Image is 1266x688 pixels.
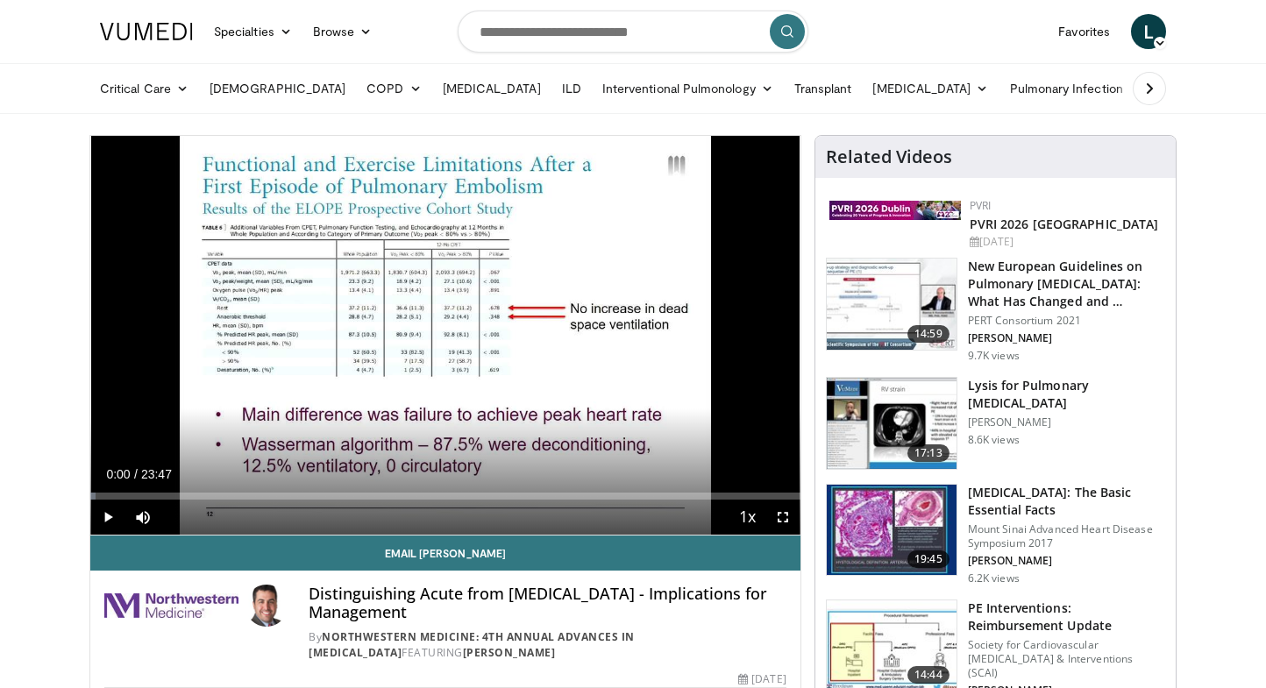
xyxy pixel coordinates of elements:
h3: New European Guidelines on Pulmonary [MEDICAL_DATA]: What Has Changed and … [968,258,1165,310]
span: 23:47 [141,467,172,481]
p: 9.7K views [968,349,1020,363]
a: 14:59 New European Guidelines on Pulmonary [MEDICAL_DATA]: What Has Changed and … PERT Consortium... [826,258,1165,363]
img: 0c0338ca-5dd8-4346-a5ad-18bcc17889a0.150x105_q85_crop-smart_upscale.jpg [827,259,957,350]
span: / [134,467,138,481]
a: [PERSON_NAME] [463,645,556,660]
button: Fullscreen [765,500,800,535]
a: COPD [356,71,431,106]
img: 0f7c6898-ba7c-4cf2-a7b1-03a3e713fb2f.150x105_q85_crop-smart_upscale.jpg [827,485,957,576]
span: 0:00 [106,467,130,481]
span: 14:44 [907,666,949,684]
a: [MEDICAL_DATA] [432,71,551,106]
a: Email [PERSON_NAME] [90,536,800,571]
div: [DATE] [970,234,1162,250]
p: [PERSON_NAME] [968,415,1165,429]
a: Browse [302,14,383,49]
a: Critical Care [89,71,199,106]
h4: Related Videos [826,146,952,167]
p: [PERSON_NAME] [968,554,1165,568]
a: Specialties [203,14,302,49]
img: Avatar [245,585,288,627]
div: Progress Bar [90,493,800,500]
h3: Lysis for Pulmonary [MEDICAL_DATA] [968,377,1165,412]
img: 632d5ca2-3a29-4964-9810-6fe8b008af34.150x105_q85_crop-smart_upscale.jpg [827,378,957,469]
a: Northwestern Medicine: 4th Annual Advances in [MEDICAL_DATA] [309,629,635,660]
img: 33783847-ac93-4ca7-89f8-ccbd48ec16ca.webp.150x105_q85_autocrop_double_scale_upscale_version-0.2.jpg [829,201,961,220]
a: Interventional Pulmonology [592,71,784,106]
img: VuMedi Logo [100,23,193,40]
a: [MEDICAL_DATA] [862,71,999,106]
a: [DEMOGRAPHIC_DATA] [199,71,356,106]
a: Pulmonary Infection [999,71,1151,106]
input: Search topics, interventions [458,11,808,53]
p: Mount Sinai Advanced Heart Disease Symposium 2017 [968,522,1165,550]
button: Play [90,500,125,535]
span: 19:45 [907,550,949,568]
img: Northwestern Medicine: 4th Annual Advances in Pulmonary Hypertension [104,585,238,627]
a: Transplant [784,71,863,106]
a: 17:13 Lysis for Pulmonary [MEDICAL_DATA] [PERSON_NAME] 8.6K views [826,377,1165,470]
p: 6.2K views [968,571,1020,585]
a: 19:45 [MEDICAL_DATA]: The Basic Essential Facts Mount Sinai Advanced Heart Disease Symposium 2017... [826,484,1165,585]
video-js: Video Player [90,136,800,536]
button: Mute [125,500,160,535]
a: Favorites [1048,14,1120,49]
span: 17:13 [907,444,949,462]
p: [PERSON_NAME] [968,331,1165,345]
h3: PE Interventions: Reimbursement Update [968,599,1165,635]
p: PERT Consortium 2021 [968,314,1165,328]
h3: [MEDICAL_DATA]: The Basic Essential Facts [968,484,1165,519]
a: ILD [551,71,592,106]
p: Society for Cardiovascular [MEDICAL_DATA] & Interventions (SCAI) [968,638,1165,680]
div: [DATE] [738,671,786,687]
button: Playback Rate [730,500,765,535]
a: PVRI [970,198,992,213]
a: L [1131,14,1166,49]
h4: Distinguishing Acute from [MEDICAL_DATA] - Implications for Management [309,585,786,622]
span: 14:59 [907,325,949,343]
a: PVRI 2026 [GEOGRAPHIC_DATA] [970,216,1159,232]
div: By FEATURING [309,629,786,661]
p: 8.6K views [968,433,1020,447]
